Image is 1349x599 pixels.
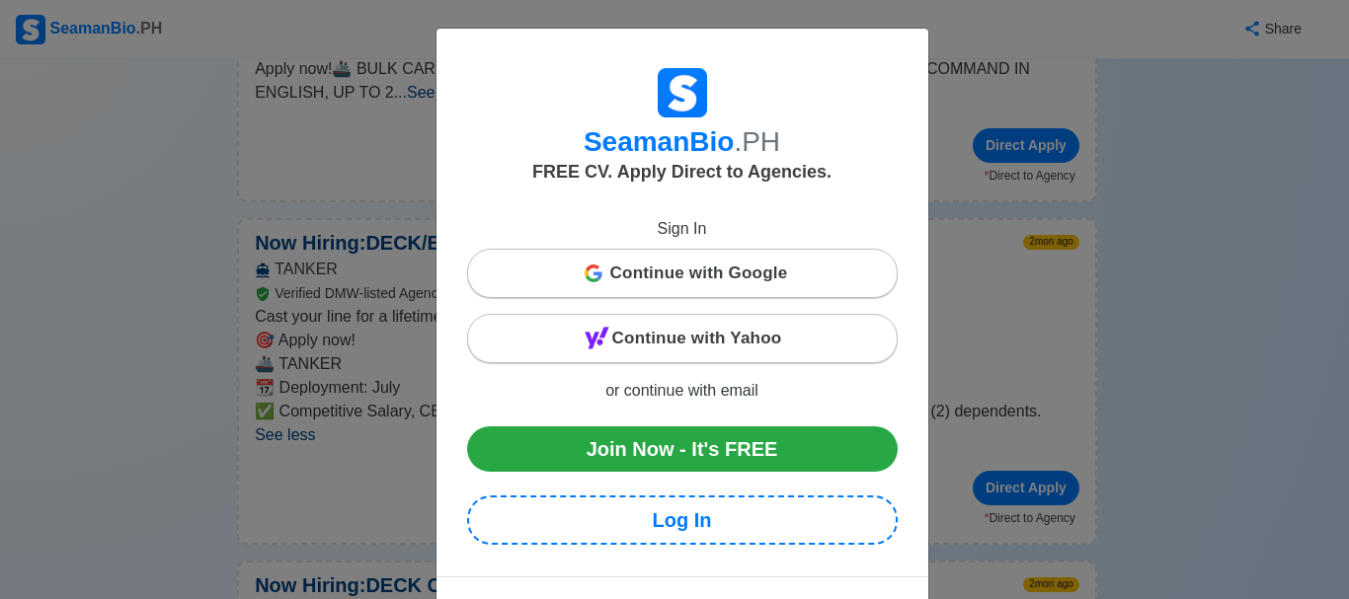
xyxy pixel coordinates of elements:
img: Logo [658,68,707,117]
button: Continue with Google [467,249,898,298]
span: Continue with Google [610,254,788,293]
span: FREE CV. Apply Direct to Agencies. [532,162,832,182]
h3: SeamanBio [467,125,898,159]
a: Log In [467,495,898,545]
span: .PH [734,126,780,157]
span: Continue with Yahoo [612,319,782,358]
p: Sign In [467,217,898,241]
button: Continue with Yahoo [467,314,898,363]
p: or continue with email [467,379,898,403]
a: Join Now - It's FREE [467,426,898,472]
